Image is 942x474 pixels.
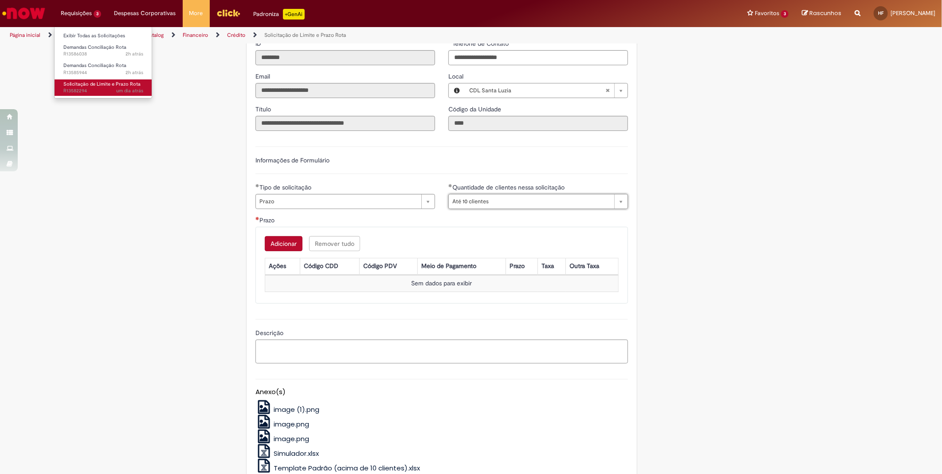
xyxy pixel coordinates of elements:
button: Adicionar uma linha para Prazo [265,236,302,251]
span: Necessários [255,217,259,220]
input: Email [255,83,435,98]
span: Favoritos [755,9,779,18]
img: click_logo_yellow_360x200.png [216,6,240,20]
h5: Anexo(s) [255,388,628,396]
time: 30/09/2025 15:24:12 [116,87,143,94]
a: Exibir Todas as Solicitações [55,31,152,41]
a: Crédito [227,32,245,39]
span: Obrigatório Preenchido [448,40,452,43]
span: Demandas Conciliação Rota [63,44,126,51]
input: Título [255,116,435,131]
span: R13586038 [63,51,143,58]
span: Obrigatório Preenchido [448,184,452,187]
label: Somente leitura - Email [255,72,272,81]
a: Simulador.xlsx [255,449,319,458]
input: ID [255,50,435,65]
span: Simulador.xlsx [274,449,319,458]
a: Rascunhos [802,9,841,18]
span: um dia atrás [116,87,143,94]
ul: Trilhas de página [7,27,621,43]
span: Somente leitura - Email [255,72,272,80]
textarea: Descrição [255,340,628,363]
span: Template Padrão (acima de 10 clientes).xlsx [274,463,420,473]
span: Descrição [255,329,285,337]
span: Rascunhos [809,9,841,17]
th: Taxa [538,258,565,274]
span: Local [448,72,465,80]
span: Requisições [61,9,92,18]
th: Código PDV [359,258,417,274]
a: CDL Santa LuziaLimpar campo Local [465,83,628,98]
span: More [189,9,203,18]
a: Aberto R13582294 : Solicitação de Limite e Prazo Rota [55,79,152,96]
a: Página inicial [10,32,40,39]
input: Código da Unidade [448,116,628,131]
span: Prazo [259,216,276,224]
p: +GenAi [283,9,305,20]
span: Quantidade de clientes nessa solicitação [452,183,566,191]
span: Despesas Corporativas [114,9,176,18]
span: Tipo de solicitação [259,183,313,191]
a: image.png [255,434,310,443]
label: Informações de Formulário [255,156,330,164]
span: Somente leitura - Título [255,105,273,113]
a: Aberto R13585944 : Demandas Conciliação Rota [55,61,152,77]
th: Ações [265,258,300,274]
span: [PERSON_NAME] [891,9,935,17]
span: Obrigatório Preenchido [255,184,259,187]
th: Meio de Pagamento [418,258,506,274]
span: HF [878,10,883,16]
label: Somente leitura - ID [255,39,263,48]
a: image (1).png [255,405,320,414]
span: Até 10 clientes [452,194,610,209]
span: 2h atrás [126,51,143,57]
button: Local, Visualizar este registro CDL Santa Luzia [449,83,465,98]
th: Prazo [506,258,538,274]
span: 2h atrás [126,69,143,76]
label: Somente leitura - Código da Unidade [448,105,503,114]
a: Financeiro [183,32,208,39]
span: R13582294 [63,87,143,95]
span: R13585944 [63,69,143,76]
span: Prazo [259,194,417,209]
label: Somente leitura - Título [255,105,273,114]
a: Aberto R13586038 : Demandas Conciliação Rota [55,43,152,59]
span: CDL Santa Luzia [469,83,605,98]
td: Sem dados para exibir [265,275,618,292]
input: Telefone de Contato [448,50,628,65]
th: Código CDD [300,258,359,274]
span: 3 [94,10,101,18]
ul: Requisições [54,27,152,99]
span: Somente leitura - Código da Unidade [448,105,503,113]
th: Outra Taxa [566,258,619,274]
span: image.png [274,419,309,429]
span: image (1).png [274,405,319,414]
span: Demandas Conciliação Rota [63,62,126,69]
span: 3 [781,10,789,18]
abbr: Limpar campo Local [601,83,614,98]
div: Padroniza [254,9,305,20]
a: Solicitação de Limite e Prazo Rota [264,32,346,39]
a: Template Padrão (acima de 10 clientes).xlsx [255,463,420,473]
span: Telefone de Contato [452,39,510,47]
time: 01/10/2025 13:46:14 [126,51,143,57]
img: ServiceNow [1,4,47,22]
span: Somente leitura - ID [255,39,263,47]
span: image.png [274,434,309,443]
a: image.png [255,419,310,429]
span: Solicitação de Limite e Prazo Rota [63,81,141,87]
